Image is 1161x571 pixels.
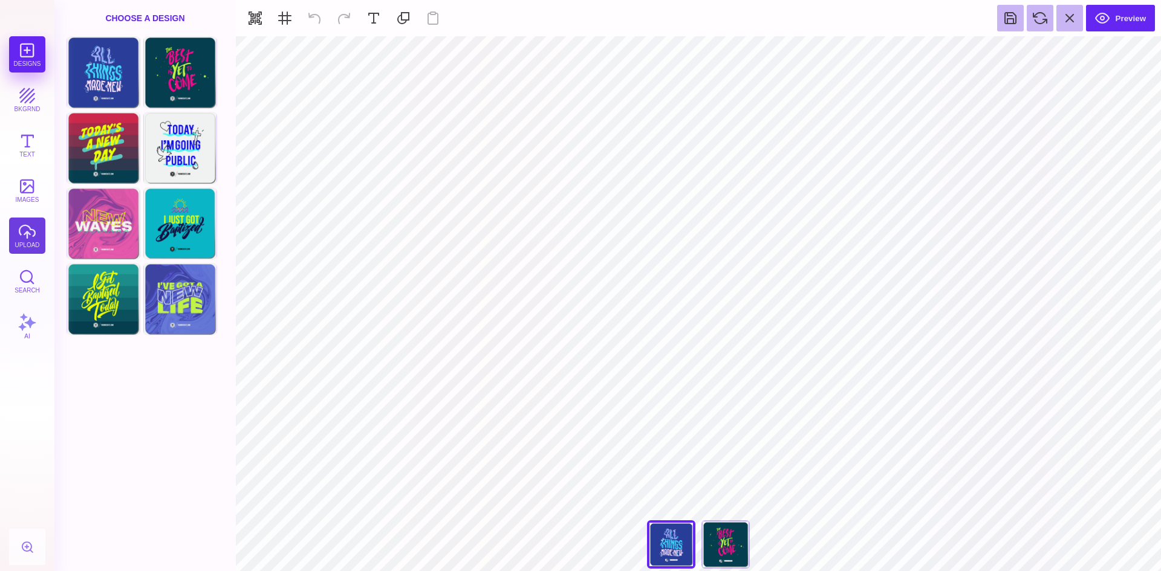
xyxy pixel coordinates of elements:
[9,218,45,254] button: upload
[9,263,45,299] button: Search
[9,82,45,118] button: bkgrnd
[9,127,45,163] button: Text
[1086,5,1155,31] button: Preview
[9,308,45,344] button: AI
[9,172,45,208] button: images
